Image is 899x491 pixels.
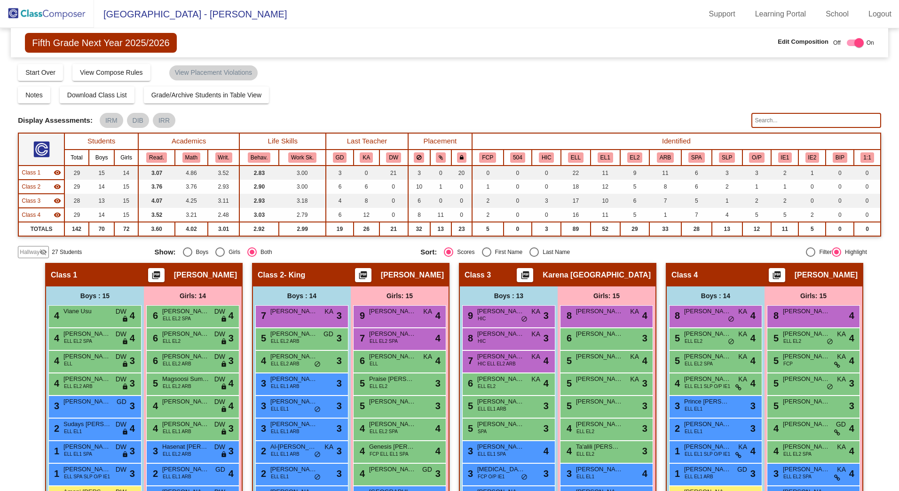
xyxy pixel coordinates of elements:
[408,222,430,236] td: 32
[539,152,554,163] button: HIC
[155,247,414,257] mat-radio-group: Select an option
[326,180,353,194] td: 6
[430,150,451,166] th: Keep with students
[576,307,623,316] span: [PERSON_NAME]
[517,268,533,282] button: Print Students Details
[89,150,114,166] th: Boys
[284,270,305,280] span: - King
[114,180,138,194] td: 15
[504,208,532,222] td: 0
[504,166,532,180] td: 0
[742,180,772,194] td: 1
[150,310,158,321] span: 6
[451,150,472,166] th: Keep with teacher
[435,309,441,323] span: 4
[288,152,316,163] button: Work Sk.
[46,286,144,305] div: Boys : 15
[649,222,681,236] td: 33
[25,69,55,76] span: Start Over
[532,166,561,180] td: 0
[430,208,451,222] td: 11
[712,150,742,166] th: Receives Speech Services
[561,194,591,208] td: 17
[114,166,138,180] td: 14
[18,194,64,208] td: Karena Barcelona - No Class Name
[18,87,50,103] button: Notes
[818,7,856,22] a: School
[175,166,208,180] td: 4.86
[386,152,401,163] button: DW
[465,270,491,280] span: Class 3
[620,194,650,208] td: 6
[854,194,880,208] td: 0
[225,248,240,256] div: Girls
[504,180,532,194] td: 0
[60,87,134,103] button: Download Class List
[64,194,89,208] td: 28
[778,152,792,163] button: IE1
[783,307,830,316] span: [PERSON_NAME]
[681,194,712,208] td: 5
[539,248,570,256] div: Last Name
[681,222,712,236] td: 28
[561,166,591,180] td: 22
[681,180,712,194] td: 6
[408,133,472,150] th: Placement
[765,286,862,305] div: Girls: 15
[798,208,826,222] td: 2
[155,248,176,256] span: Show:
[620,180,650,194] td: 5
[854,180,880,194] td: 0
[472,208,503,222] td: 2
[18,64,63,81] button: Start Over
[860,152,874,163] button: 1:1
[479,152,496,163] button: FCP
[324,307,333,317] span: KA
[89,194,114,208] td: 13
[89,222,114,236] td: 70
[351,286,449,305] div: Girls: 15
[408,166,430,180] td: 3
[239,194,279,208] td: 2.93
[144,87,269,103] button: Grade/Archive Students in Table View
[64,180,89,194] td: 29
[89,166,114,180] td: 15
[64,208,89,222] td: 29
[369,307,416,316] span: [PERSON_NAME]
[657,152,674,163] button: ARB
[681,208,712,222] td: 7
[798,150,826,166] th: Intensive Supports (SC)
[627,152,643,163] button: EL2
[649,208,681,222] td: 1
[742,208,772,222] td: 5
[591,194,620,208] td: 10
[208,208,239,222] td: 2.48
[258,270,284,280] span: Class 2
[649,166,681,180] td: 11
[357,270,369,284] mat-icon: picture_as_pdf
[748,7,814,22] a: Learning Portal
[148,268,165,282] button: Print Students Details
[248,152,270,163] button: Behav.
[451,180,472,194] td: 0
[239,133,326,150] th: Life Skills
[472,150,503,166] th: Frequent Communication from Parent
[357,310,365,321] span: 9
[798,194,826,208] td: 0
[620,222,650,236] td: 29
[54,197,61,205] mat-icon: visibility
[52,248,82,256] span: 27 Students
[568,152,584,163] button: ELL
[598,152,613,163] button: EL1
[620,208,650,222] td: 5
[778,37,828,47] span: Edit Composition
[423,307,432,317] span: KA
[771,310,779,321] span: 8
[742,166,772,180] td: 3
[544,309,549,323] span: 3
[771,166,798,180] td: 2
[769,268,785,282] button: Print Students Details
[420,248,437,256] span: Sort:
[771,208,798,222] td: 5
[671,270,698,280] span: Class 4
